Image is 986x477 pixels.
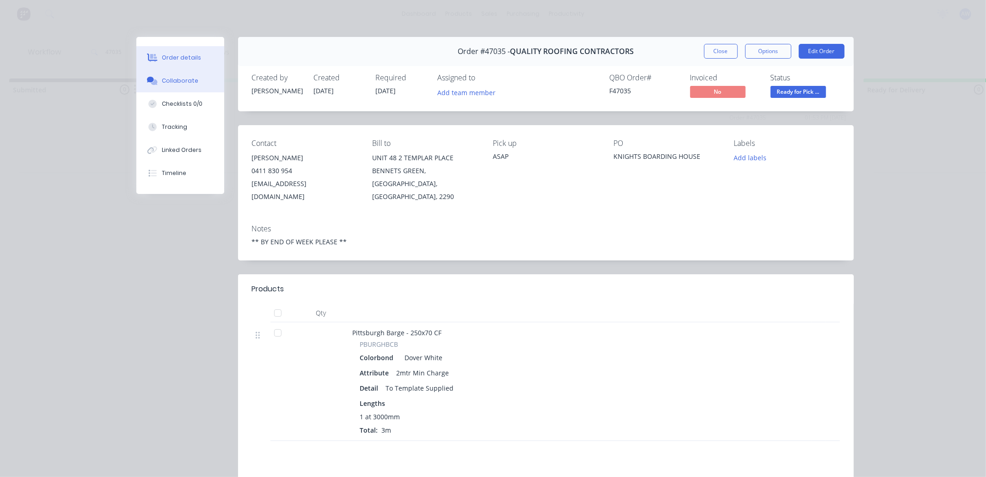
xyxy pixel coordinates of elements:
[432,86,500,98] button: Add team member
[613,151,719,164] div: KNIGHTS BOARDING HOUSE
[493,139,599,148] div: Pick up
[704,44,738,59] button: Close
[458,47,510,56] span: Order #47035 -
[729,151,772,164] button: Add labels
[252,86,303,96] div: [PERSON_NAME]
[136,92,224,115] button: Checklists 0/0
[376,86,396,95] span: [DATE]
[136,162,224,185] button: Timeline
[360,399,386,408] span: Lengths
[510,47,634,56] span: QUALITY ROOFING CONTRACTORS
[771,73,840,82] div: Status
[382,381,458,395] div: To Template Supplied
[136,69,224,92] button: Collaborate
[360,339,398,349] span: PBURGHBCB
[799,44,845,59] button: Edit Order
[136,139,224,162] button: Linked Orders
[360,381,382,395] div: Detail
[252,164,358,177] div: 0411 830 954
[314,73,365,82] div: Created
[360,366,393,380] div: Attribute
[393,366,453,380] div: 2mtr Min Charge
[252,151,358,164] div: [PERSON_NAME]
[252,139,358,148] div: Contact
[162,123,187,131] div: Tracking
[438,86,501,98] button: Add team member
[162,54,201,62] div: Order details
[252,224,840,233] div: Notes
[493,151,599,161] div: ASAP
[353,328,442,337] span: Pittsburgh Barge - 250x70 CF
[401,351,443,364] div: Dover White
[745,44,791,59] button: Options
[162,146,202,154] div: Linked Orders
[162,77,198,85] div: Collaborate
[252,73,303,82] div: Created by
[690,73,759,82] div: Invoiced
[610,73,679,82] div: QBO Order #
[252,177,358,203] div: [EMAIL_ADDRESS][DOMAIN_NAME]
[771,86,826,97] span: Ready for Pick ...
[252,237,840,247] div: ** BY END OF WEEK PLEASE **
[136,115,224,139] button: Tracking
[372,151,478,164] div: UNIT 48 2 TEMPLAR PLACE
[378,426,395,435] span: 3m
[136,46,224,69] button: Order details
[438,73,530,82] div: Assigned to
[360,351,398,364] div: Colorbond
[734,139,840,148] div: Labels
[162,169,186,177] div: Timeline
[376,73,427,82] div: Required
[314,86,334,95] span: [DATE]
[372,151,478,203] div: UNIT 48 2 TEMPLAR PLACEBENNETS GREEN, [GEOGRAPHIC_DATA], [GEOGRAPHIC_DATA], 2290
[372,164,478,203] div: BENNETS GREEN, [GEOGRAPHIC_DATA], [GEOGRAPHIC_DATA], 2290
[360,412,400,422] span: 1 at 3000mm
[252,151,358,203] div: [PERSON_NAME]0411 830 954[EMAIL_ADDRESS][DOMAIN_NAME]
[771,86,826,100] button: Ready for Pick ...
[610,86,679,96] div: F47035
[294,304,349,322] div: Qty
[360,426,378,435] span: Total:
[162,100,202,108] div: Checklists 0/0
[690,86,746,97] span: No
[372,139,478,148] div: Bill to
[613,139,719,148] div: PO
[252,284,284,295] div: Products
